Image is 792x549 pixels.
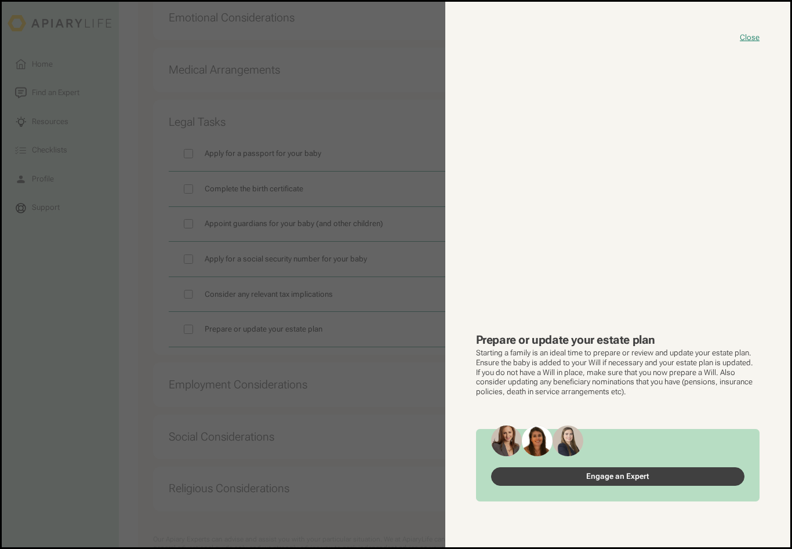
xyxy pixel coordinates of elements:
h3: Prepare or update your estate plan [476,331,760,348]
p: Starting a family is an ideal time to prepare or review and update your estate plan. Ensure the b... [476,348,760,397]
a: Engage an Expert [491,467,744,486]
button: close modal [740,32,760,43]
button: close modal [2,2,790,547]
